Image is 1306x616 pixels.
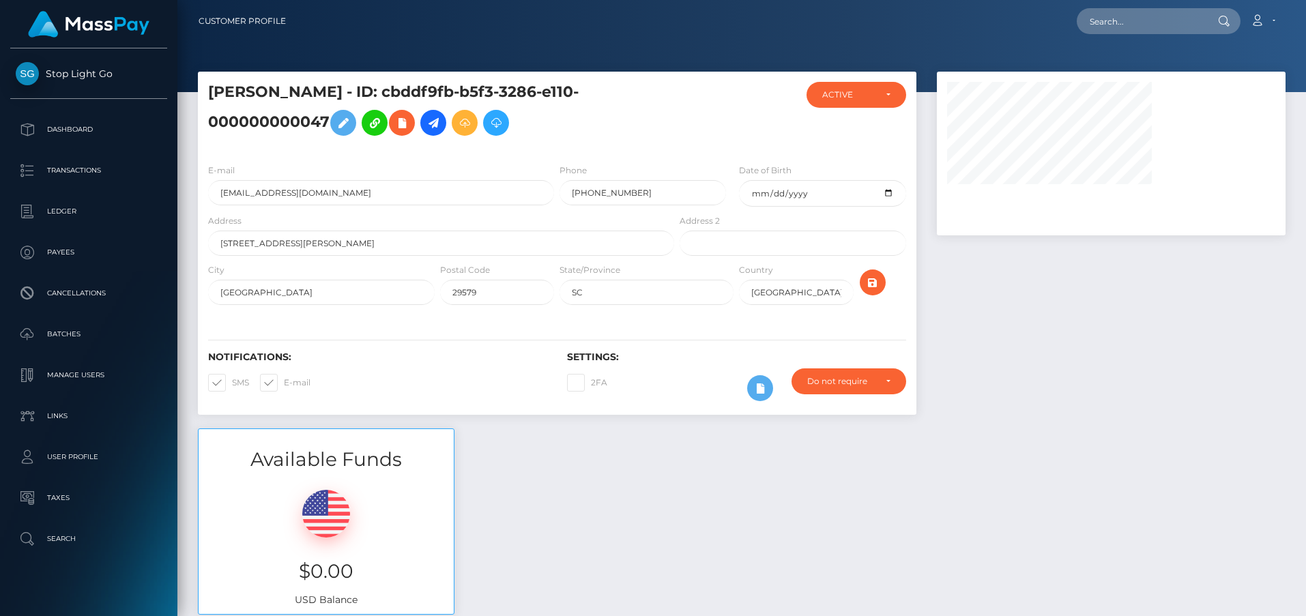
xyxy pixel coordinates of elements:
a: Taxes [10,481,167,515]
label: Country [739,264,773,276]
input: Search... [1077,8,1205,34]
button: ACTIVE [807,82,905,108]
p: Cancellations [16,283,162,304]
p: Manage Users [16,365,162,385]
a: Dashboard [10,113,167,147]
label: E-mail [260,374,310,392]
a: User Profile [10,440,167,474]
p: Links [16,406,162,426]
label: Date of Birth [739,164,792,177]
a: Payees [10,235,167,269]
label: Address [208,215,242,227]
p: Batches [16,324,162,344]
a: Transactions [10,153,167,188]
img: USD.png [302,490,350,538]
a: Cancellations [10,276,167,310]
h6: Settings: [567,351,905,363]
p: Ledger [16,201,162,222]
button: Do not require [792,368,905,394]
p: Payees [16,242,162,263]
h3: Available Funds [199,446,454,473]
a: Customer Profile [199,7,286,35]
img: MassPay Logo [28,11,149,38]
label: Phone [560,164,587,177]
a: Ledger [10,194,167,229]
label: E-mail [208,164,235,177]
label: State/Province [560,264,620,276]
a: Manage Users [10,358,167,392]
span: Stop Light Go [10,68,167,80]
img: Stop Light Go [16,62,39,85]
a: Initiate Payout [420,110,446,136]
label: Address 2 [680,215,720,227]
p: Taxes [16,488,162,508]
div: ACTIVE [822,89,874,100]
p: Search [16,529,162,549]
h6: Notifications: [208,351,547,363]
p: Dashboard [16,119,162,140]
label: SMS [208,374,249,392]
h3: $0.00 [209,558,444,585]
a: Batches [10,317,167,351]
div: USD Balance [199,473,454,614]
label: Postal Code [440,264,490,276]
a: Search [10,522,167,556]
h5: [PERSON_NAME] - ID: cbddf9fb-b5f3-3286-e110-000000000047 [208,82,667,143]
p: User Profile [16,447,162,467]
p: Transactions [16,160,162,181]
label: 2FA [567,374,607,392]
label: City [208,264,224,276]
div: Do not require [807,376,874,387]
a: Links [10,399,167,433]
